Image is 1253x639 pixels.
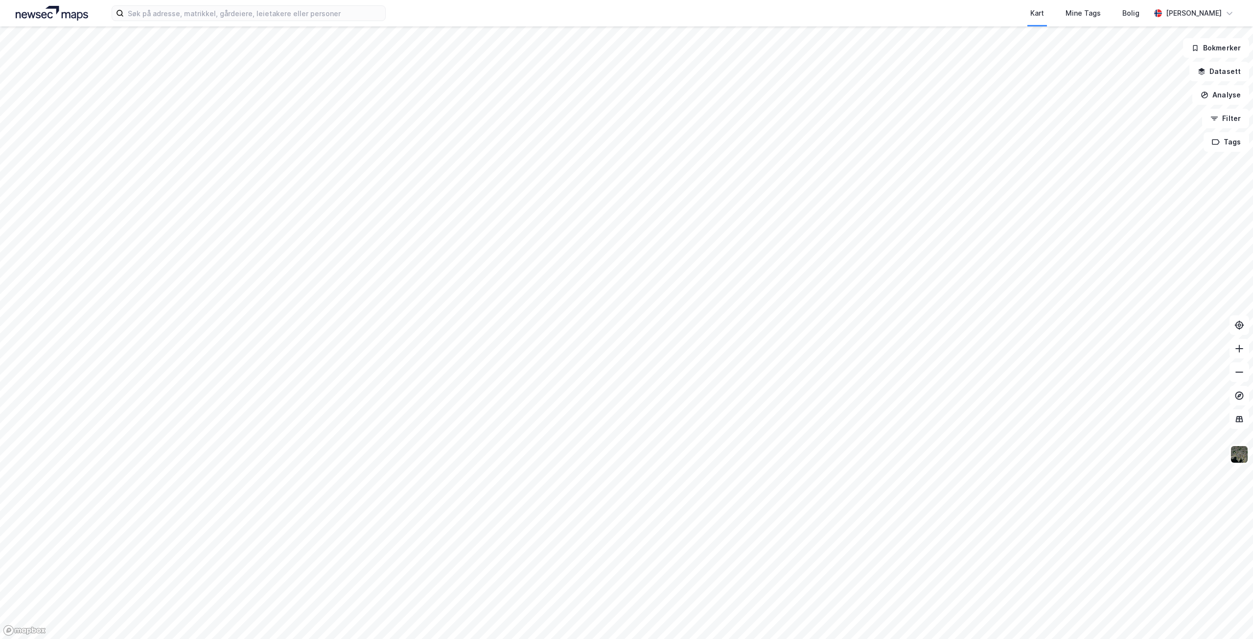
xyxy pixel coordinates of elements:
[1166,7,1222,19] div: [PERSON_NAME]
[1204,132,1249,152] button: Tags
[1204,592,1253,639] div: Kontrollprogram for chat
[1189,62,1249,81] button: Datasett
[1183,38,1249,58] button: Bokmerker
[1230,445,1249,464] img: 9k=
[1202,109,1249,128] button: Filter
[1122,7,1139,19] div: Bolig
[1030,7,1044,19] div: Kart
[124,6,385,21] input: Søk på adresse, matrikkel, gårdeiere, leietakere eller personer
[16,6,88,21] img: logo.a4113a55bc3d86da70a041830d287a7e.svg
[1192,85,1249,105] button: Analyse
[1204,592,1253,639] iframe: Chat Widget
[3,625,46,636] a: Mapbox homepage
[1066,7,1101,19] div: Mine Tags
